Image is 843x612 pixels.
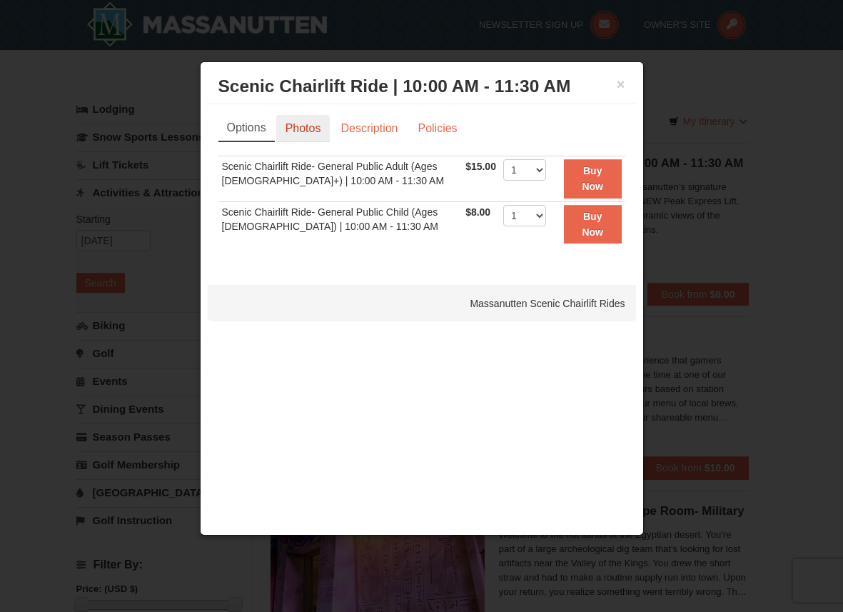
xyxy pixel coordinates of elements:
a: Description [331,115,407,142]
a: Options [218,115,275,142]
h3: Scenic Chairlift Ride | 10:00 AM - 11:30 AM [218,76,625,97]
a: Policies [408,115,466,142]
div: Massanutten Scenic Chairlift Rides [208,286,636,321]
td: Scenic Chairlift Ride- General Public Child (Ages [DEMOGRAPHIC_DATA]) | 10:00 AM - 11:30 AM [218,201,463,246]
a: Photos [276,115,330,142]
button: Buy Now [564,205,622,244]
span: $15.00 [465,161,496,172]
td: Scenic Chairlift Ride- General Public Adult (Ages [DEMOGRAPHIC_DATA]+) | 10:00 AM - 11:30 AM [218,156,463,201]
span: $8.00 [465,206,490,218]
button: Buy Now [564,159,622,199]
strong: Buy Now [582,165,603,192]
strong: Buy Now [582,211,603,238]
button: × [617,77,625,91]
